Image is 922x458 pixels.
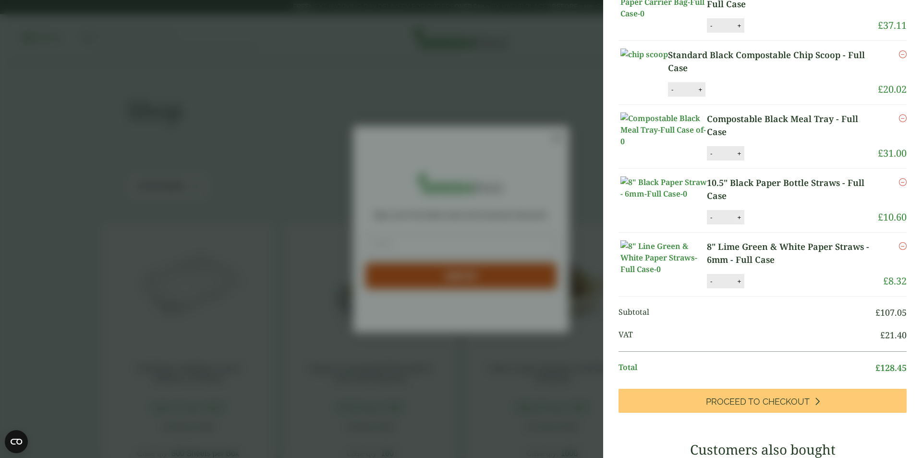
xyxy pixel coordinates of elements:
span: £ [880,329,885,341]
span: Subtotal [619,306,875,319]
bdi: 128.45 [875,362,907,373]
span: £ [878,147,883,160]
span: £ [878,83,883,96]
button: - [707,277,715,285]
span: Total [619,361,875,374]
a: 10.5" Black Paper Bottle Straws - Full Case [707,176,878,202]
button: + [734,277,744,285]
a: Proceed to Checkout [619,389,907,413]
a: Remove this item [899,112,907,124]
button: - [707,22,715,30]
img: 8" Black Paper Straw - 6mm-Full Case-0 [620,176,707,199]
a: Remove this item [899,240,907,252]
span: £ [878,19,883,32]
button: + [734,149,744,158]
button: + [695,86,705,94]
span: Proceed to Checkout [706,396,810,407]
button: - [707,213,715,222]
button: - [707,149,715,158]
button: - [668,86,676,94]
span: £ [875,307,880,318]
button: + [734,213,744,222]
img: chip scoop [620,49,668,60]
a: Standard Black Compostable Chip Scoop - Full Case [668,49,878,74]
h3: Customers also bought [619,442,907,458]
span: £ [883,274,888,287]
bdi: 31.00 [878,147,907,160]
button: + [734,22,744,30]
bdi: 20.02 [878,83,907,96]
a: 8" Lime Green & White Paper Straws - 6mm - Full Case [707,240,883,266]
img: Compostable Black Meal Tray-Full Case of-0 [620,112,707,147]
a: Compostable Black Meal Tray - Full Case [707,112,878,138]
span: VAT [619,329,880,342]
bdi: 21.40 [880,329,907,341]
bdi: 10.60 [878,210,907,223]
span: £ [878,210,883,223]
bdi: 37.11 [878,19,907,32]
bdi: 8.32 [883,274,907,287]
img: 8" Line Green & White Paper Straws-Full Case-0 [620,240,707,275]
bdi: 107.05 [875,307,907,318]
span: £ [875,362,880,373]
button: Open CMP widget [5,430,28,453]
a: Remove this item [899,49,907,60]
a: Remove this item [899,176,907,188]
